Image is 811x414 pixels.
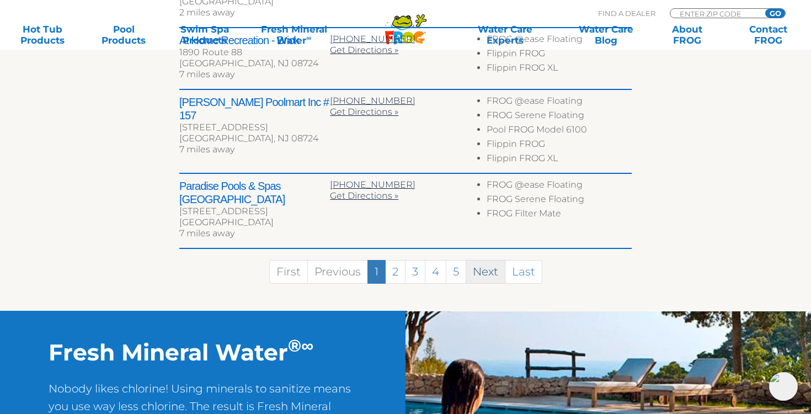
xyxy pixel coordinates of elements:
[179,122,330,133] div: [STREET_ADDRESS]
[179,206,330,217] div: [STREET_ADDRESS]
[301,335,313,356] sup: ∞
[487,95,632,110] li: FROG @ease Floating
[487,62,632,77] li: Flippin FROG XL
[487,194,632,208] li: FROG Serene Floating
[179,133,330,144] div: [GEOGRAPHIC_DATA], NJ 08724
[679,9,753,18] input: Zip Code Form
[367,260,386,284] a: 1
[330,95,415,106] a: [PHONE_NUMBER]
[655,24,718,46] a: AboutFROG
[737,24,800,46] a: ContactFROG
[330,45,398,55] a: Get Directions »
[765,9,785,18] input: GO
[487,124,632,139] li: Pool FROG Model 6100
[487,179,632,194] li: FROG @ease Floating
[92,24,155,46] a: PoolProducts
[405,260,425,284] a: 3
[487,208,632,222] li: FROG Filter Mate
[179,217,330,228] div: [GEOGRAPHIC_DATA]
[487,139,632,153] li: Flippin FROG
[330,107,398,117] a: Get Directions »
[330,190,398,201] a: Get Directions »
[179,144,234,155] span: 7 miles away
[505,260,542,284] a: Last
[179,47,330,58] div: 1890 Route 88
[466,260,505,284] a: Next
[173,24,236,46] a: Swim SpaProducts
[487,34,632,48] li: FROG @ease Floating
[330,34,415,44] a: [PHONE_NUMBER]
[49,338,357,366] h2: Fresh Mineral Water
[385,260,405,284] a: 2
[288,335,301,356] sup: ®
[307,260,368,284] a: Previous
[179,95,330,122] h2: [PERSON_NAME] Poolmart Inc # 157
[179,228,234,238] span: 7 miles away
[179,7,234,18] span: 2 miles away
[425,260,446,284] a: 4
[179,34,330,47] h2: At Home Recreation - Brick
[179,179,330,206] h2: Paradise Pools & Spas [GEOGRAPHIC_DATA]
[330,179,415,190] a: [PHONE_NUMBER]
[487,110,632,124] li: FROG Serene Floating
[269,260,308,284] a: First
[446,260,466,284] a: 5
[769,372,798,401] img: openIcon
[11,24,74,46] a: Hot TubProducts
[179,69,234,79] span: 7 miles away
[179,58,330,69] div: [GEOGRAPHIC_DATA], NJ 08724
[487,48,632,62] li: Flippin FROG
[487,153,632,167] li: Flippin FROG XL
